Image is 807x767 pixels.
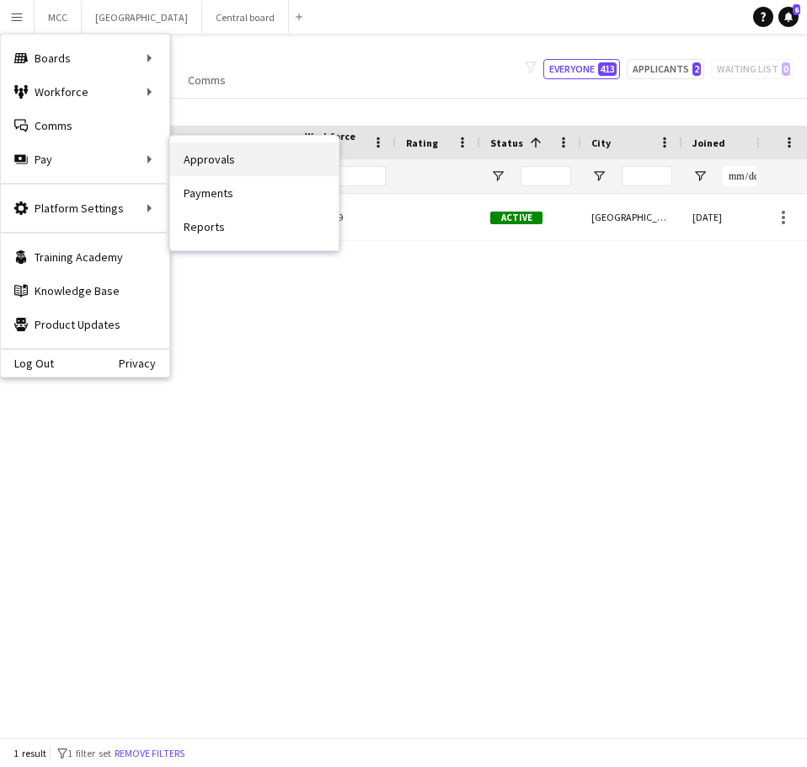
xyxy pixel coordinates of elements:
input: City Filter Input [622,166,672,186]
a: Training Academy [1,240,169,274]
button: Central board [202,1,289,34]
div: [DATE] [682,194,783,240]
a: Payments [170,176,339,210]
span: Rating [406,137,438,149]
a: Approvals [170,142,339,176]
span: 2 [692,62,701,76]
a: Comms [1,109,169,142]
a: Privacy [119,357,169,370]
span: 1 filter set [67,747,111,759]
button: Open Filter Menu [591,169,607,184]
span: 6 [793,4,800,15]
div: [GEOGRAPHIC_DATA] [581,194,682,240]
div: Pay [1,142,169,176]
a: Log Out [1,357,54,370]
div: Workforce [1,75,169,109]
span: Joined [692,137,725,149]
span: Workforce ID [305,130,366,155]
div: Boards [1,41,169,75]
a: Reports [170,210,339,244]
span: Active [490,212,542,224]
span: Comms [188,72,226,88]
button: Open Filter Menu [692,169,708,184]
span: Status [490,137,523,149]
div: Platform Settings [1,191,169,225]
button: [GEOGRAPHIC_DATA] [82,1,202,34]
input: Workforce ID Filter Input [335,166,386,186]
button: Remove filters [111,744,188,763]
button: Open Filter Menu [490,169,505,184]
input: Joined Filter Input [723,166,773,186]
button: Applicants2 [627,59,704,79]
a: Knowledge Base [1,274,169,308]
div: D&H-249 [295,194,396,240]
span: City [591,137,611,149]
span: 413 [598,62,617,76]
input: Status Filter Input [521,166,571,186]
button: Everyone413 [543,59,620,79]
button: MCC [35,1,82,34]
a: 6 [778,7,799,27]
a: Product Updates [1,308,169,341]
a: Comms [181,69,232,91]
